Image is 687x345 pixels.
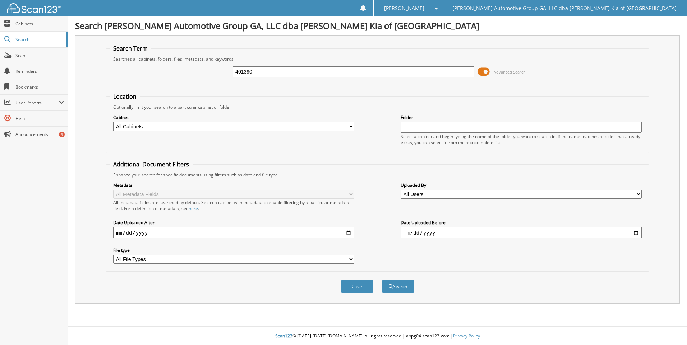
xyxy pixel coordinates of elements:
[113,182,354,188] label: Metadata
[401,114,642,120] label: Folder
[110,160,193,168] legend: Additional Document Filters
[75,20,680,32] h1: Search [PERSON_NAME] Automotive Group GA, LLC dba [PERSON_NAME] Kia of [GEOGRAPHIC_DATA]
[15,100,59,106] span: User Reports
[15,37,63,43] span: Search
[15,52,64,58] span: Scan
[113,114,354,120] label: Cabinet
[401,219,642,226] label: Date Uploaded Before
[401,182,642,188] label: Uploaded By
[113,227,354,238] input: start
[110,44,151,52] legend: Search Term
[110,93,140,100] legend: Location
[15,21,64,27] span: Cabinets
[113,219,354,226] label: Date Uploaded After
[113,199,354,212] div: All metadata fields are searched by default. Select a cabinet with metadata to enable filtering b...
[15,84,64,90] span: Bookmarks
[110,56,645,62] div: Searches all cabinets, folders, files, metadata, and keywords
[275,333,292,339] span: Scan123
[110,172,645,178] div: Enhance your search for specific documents using filters such as date and file type.
[110,104,645,110] div: Optionally limit your search to a particular cabinet or folder
[7,3,61,13] img: scan123-logo-white.svg
[382,280,414,293] button: Search
[68,327,687,345] div: © [DATE]-[DATE] [DOMAIN_NAME]. All rights reserved | appg04-scan123-com |
[189,205,198,212] a: here
[113,247,354,253] label: File type
[15,68,64,74] span: Reminders
[341,280,373,293] button: Clear
[401,227,642,238] input: end
[453,333,480,339] a: Privacy Policy
[452,6,677,10] span: [PERSON_NAME] Automotive Group GA, LLC dba [PERSON_NAME] Kia of [GEOGRAPHIC_DATA]
[384,6,424,10] span: [PERSON_NAME]
[401,133,642,146] div: Select a cabinet and begin typing the name of the folder you want to search in. If the name match...
[494,69,526,75] span: Advanced Search
[59,132,65,137] div: 6
[15,131,64,137] span: Announcements
[651,311,687,345] iframe: Chat Widget
[15,115,64,122] span: Help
